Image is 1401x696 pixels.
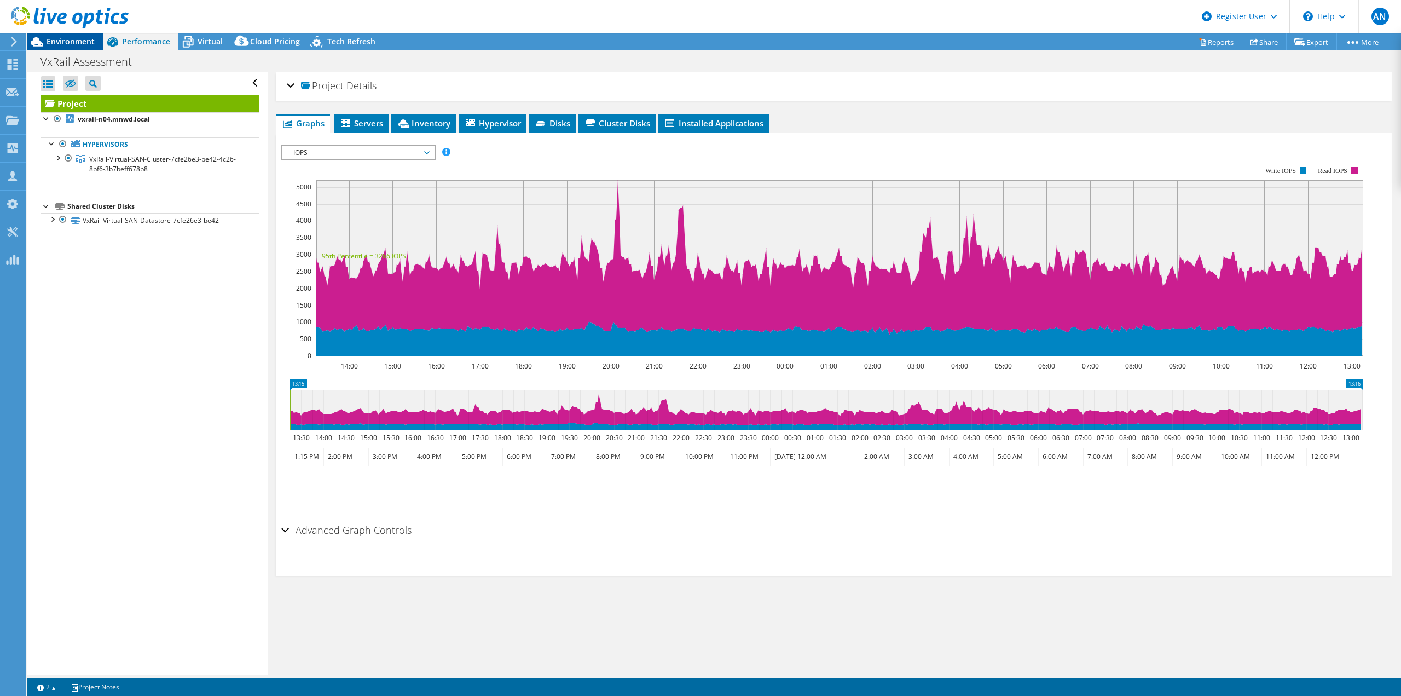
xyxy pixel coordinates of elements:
text: 14:00 [315,433,332,442]
text: 02:00 [864,361,881,371]
text: 15:30 [383,433,400,442]
text: 18:00 [515,361,532,371]
text: 23:00 [717,433,734,442]
h2: Advanced Graph Controls [281,519,412,541]
span: Details [346,79,377,92]
svg: \n [1303,11,1313,21]
text: 13:30 [293,433,310,442]
text: 3500 [296,233,311,242]
a: Project Notes [63,680,127,694]
text: 19:30 [561,433,578,442]
span: Cluster Disks [584,118,650,129]
text: 08:00 [1119,433,1136,442]
text: 04:30 [963,433,980,442]
span: Performance [122,36,170,47]
text: 01:30 [829,433,846,442]
text: 13:00 [1342,433,1359,442]
text: 0 [308,351,311,360]
text: 08:00 [1125,361,1142,371]
text: 2500 [296,267,311,276]
text: 07:00 [1075,433,1092,442]
text: 12:00 [1298,433,1315,442]
span: Graphs [281,118,325,129]
text: 00:00 [777,361,794,371]
text: 09:30 [1186,433,1203,442]
text: 15:00 [384,361,401,371]
a: Project [41,95,259,112]
text: 05:00 [985,433,1002,442]
span: Virtual [198,36,223,47]
span: VxRail-Virtual-SAN-Cluster-7cfe26e3-be42-4c26-8bf6-3b7beff678b8 [89,154,236,174]
text: 19:00 [539,433,555,442]
text: 17:00 [449,433,466,442]
text: 23:00 [733,361,750,371]
text: 04:00 [941,433,958,442]
text: 09:00 [1169,361,1186,371]
text: 17:00 [472,361,489,371]
a: Share [1242,33,1287,50]
text: 06:00 [1030,433,1047,442]
span: Installed Applications [664,118,763,129]
text: 11:00 [1256,361,1273,371]
text: 13:00 [1344,361,1361,371]
text: 21:30 [650,433,667,442]
text: 14:30 [338,433,355,442]
a: vxrail-n04.mnwd.local [41,112,259,126]
text: 22:30 [695,433,712,442]
span: IOPS [288,146,429,159]
b: vxrail-n04.mnwd.local [78,114,150,124]
text: 02:00 [852,433,869,442]
text: 00:00 [762,433,779,442]
span: Tech Refresh [327,36,375,47]
span: Cloud Pricing [250,36,300,47]
text: 16:30 [427,433,444,442]
text: 11:00 [1253,433,1270,442]
text: 19:00 [559,361,576,371]
text: 15:00 [360,433,377,442]
a: Reports [1190,33,1242,50]
text: 10:00 [1213,361,1230,371]
div: Shared Cluster Disks [67,200,259,213]
span: Project [301,80,344,91]
text: 18:30 [516,433,533,442]
a: Export [1286,33,1337,50]
a: 2 [30,680,63,694]
text: 20:00 [603,361,620,371]
text: 05:30 [1008,433,1024,442]
text: 16:00 [404,433,421,442]
text: 05:00 [995,361,1012,371]
text: Write IOPS [1265,167,1296,175]
text: 10:30 [1231,433,1248,442]
text: 17:30 [472,433,489,442]
text: 06:30 [1052,433,1069,442]
span: Servers [339,118,383,129]
text: 20:00 [583,433,600,442]
text: 500 [300,334,311,343]
span: Disks [535,118,570,129]
text: 01:00 [807,433,824,442]
a: Hypervisors [41,137,259,152]
h1: VxRail Assessment [36,56,149,68]
text: 18:00 [494,433,511,442]
span: Hypervisor [464,118,521,129]
span: Environment [47,36,95,47]
text: 00:30 [784,433,801,442]
span: AN [1371,8,1389,25]
text: 07:30 [1097,433,1114,442]
text: 06:00 [1038,361,1055,371]
text: 22:00 [673,433,690,442]
a: VxRail-Virtual-SAN-Cluster-7cfe26e3-be42-4c26-8bf6-3b7beff678b8 [41,152,259,176]
text: 1500 [296,301,311,310]
text: 5000 [296,182,311,192]
a: More [1336,33,1387,50]
text: 23:30 [740,433,757,442]
text: 21:00 [628,433,645,442]
text: 02:30 [873,433,890,442]
text: 16:00 [428,361,445,371]
text: 1000 [296,317,311,326]
a: VxRail-Virtual-SAN-Datastore-7cfe26e3-be42 [41,213,259,227]
text: 4000 [296,216,311,225]
text: 95th Percentile = 3266 IOPS [322,251,406,261]
text: 03:00 [907,361,924,371]
text: 14:00 [341,361,358,371]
